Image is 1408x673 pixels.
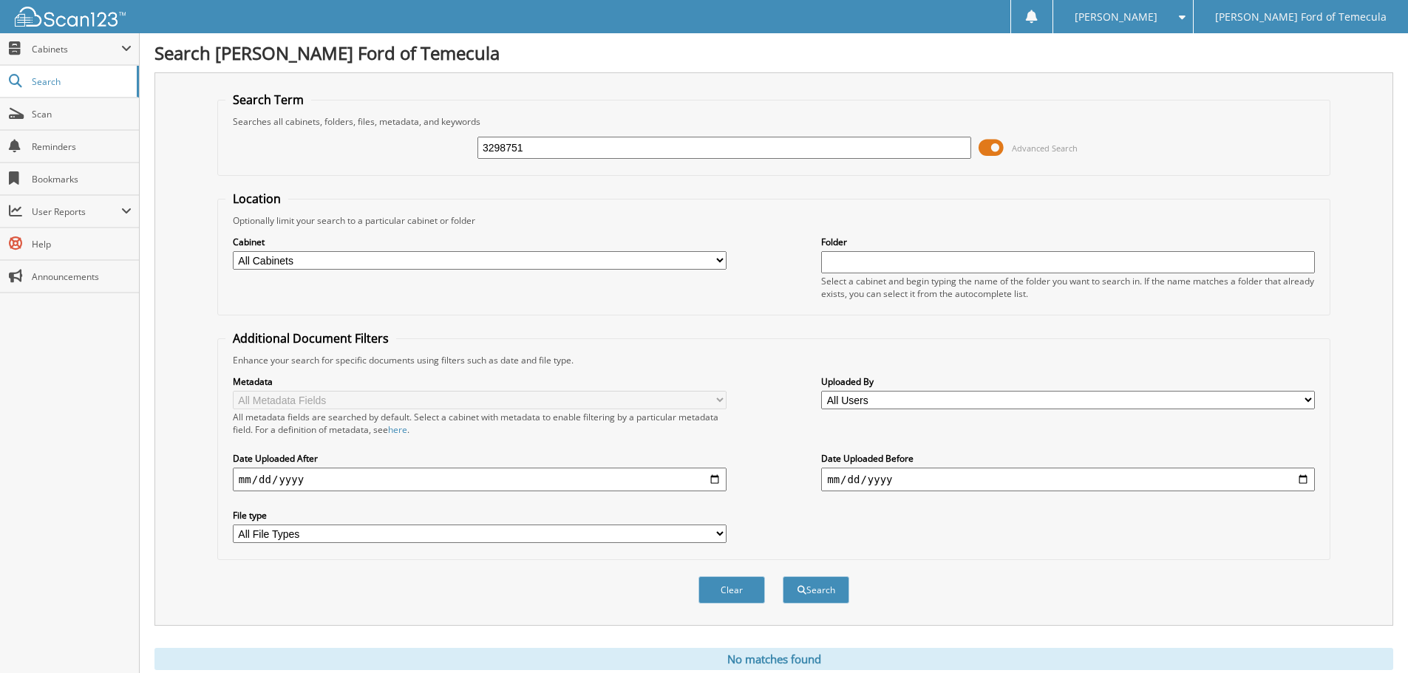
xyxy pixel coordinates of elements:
[154,41,1393,65] h1: Search [PERSON_NAME] Ford of Temecula
[233,411,727,436] div: All metadata fields are searched by default. Select a cabinet with metadata to enable filtering b...
[225,214,1322,227] div: Optionally limit your search to a particular cabinet or folder
[225,354,1322,366] div: Enhance your search for specific documents using filters such as date and file type.
[821,275,1315,300] div: Select a cabinet and begin typing the name of the folder you want to search in. If the name match...
[32,75,129,88] span: Search
[1012,143,1078,154] span: Advanced Search
[233,468,727,491] input: start
[1075,13,1157,21] span: [PERSON_NAME]
[32,108,132,120] span: Scan
[821,236,1315,248] label: Folder
[1215,13,1387,21] span: [PERSON_NAME] Ford of Temecula
[233,375,727,388] label: Metadata
[225,330,396,346] legend: Additional Document Filters
[233,452,727,465] label: Date Uploaded After
[225,115,1322,128] div: Searches all cabinets, folders, files, metadata, and keywords
[32,270,132,283] span: Announcements
[32,173,132,185] span: Bookmarks
[783,576,849,604] button: Search
[225,191,288,207] legend: Location
[821,468,1315,491] input: end
[233,509,727,522] label: File type
[154,648,1393,670] div: No matches found
[15,7,126,27] img: scan123-logo-white.svg
[32,43,121,55] span: Cabinets
[32,238,132,250] span: Help
[233,236,727,248] label: Cabinet
[32,205,121,218] span: User Reports
[698,576,765,604] button: Clear
[821,452,1315,465] label: Date Uploaded Before
[821,375,1315,388] label: Uploaded By
[225,92,311,108] legend: Search Term
[32,140,132,153] span: Reminders
[388,423,407,436] a: here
